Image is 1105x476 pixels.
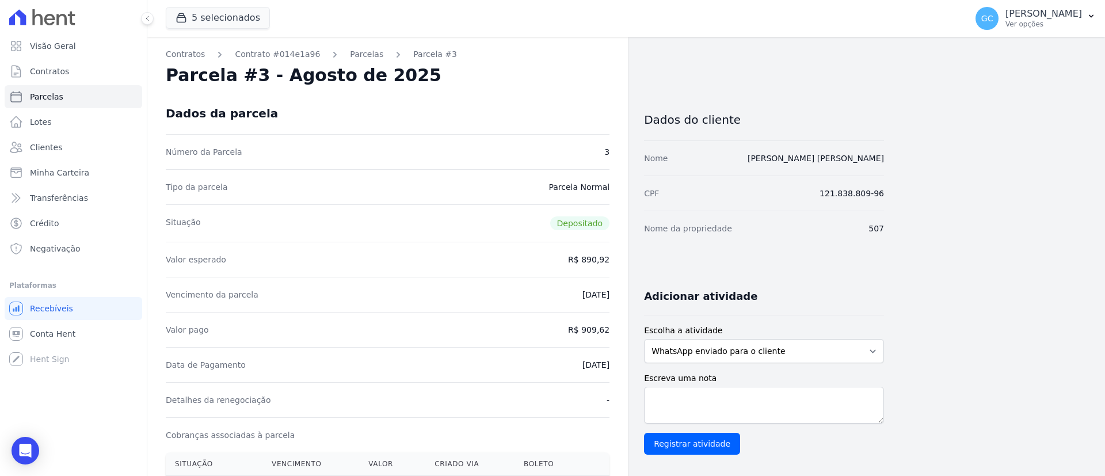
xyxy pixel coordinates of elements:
[166,394,271,406] dt: Detalhes da renegociação
[166,254,226,265] dt: Valor esperado
[607,394,609,406] dd: -
[359,452,425,476] th: Valor
[868,223,884,234] dd: 507
[166,181,228,193] dt: Tipo da parcela
[644,113,884,127] h3: Dados do cliente
[166,452,262,476] th: Situação
[30,116,52,128] span: Lotes
[30,40,76,52] span: Visão Geral
[166,106,278,120] div: Dados da parcela
[644,223,732,234] dt: Nome da propriedade
[5,60,142,83] a: Contratos
[166,48,205,60] a: Contratos
[166,359,246,371] dt: Data de Pagamento
[1005,8,1082,20] p: [PERSON_NAME]
[548,181,609,193] dd: Parcela Normal
[5,111,142,134] a: Lotes
[582,359,609,371] dd: [DATE]
[5,35,142,58] a: Visão Geral
[966,2,1105,35] button: GC [PERSON_NAME] Ver opções
[568,254,609,265] dd: R$ 890,92
[350,48,383,60] a: Parcelas
[644,325,884,337] label: Escolha a atividade
[5,297,142,320] a: Recebíveis
[644,153,668,164] dt: Nome
[644,290,757,303] h3: Adicionar atividade
[30,91,63,102] span: Parcelas
[644,372,884,384] label: Escreva uma nota
[166,289,258,300] dt: Vencimento da parcela
[30,243,81,254] span: Negativação
[515,452,584,476] th: Boleto
[5,136,142,159] a: Clientes
[5,186,142,210] a: Transferências
[582,289,609,300] dd: [DATE]
[30,192,88,204] span: Transferências
[12,437,39,464] div: Open Intercom Messenger
[568,324,609,336] dd: R$ 909,62
[30,167,89,178] span: Minha Carteira
[166,65,441,86] h2: Parcela #3 - Agosto de 2025
[30,328,75,340] span: Conta Hent
[166,7,270,29] button: 5 selecionados
[30,303,73,314] span: Recebíveis
[5,85,142,108] a: Parcelas
[5,237,142,260] a: Negativação
[262,452,359,476] th: Vencimento
[30,142,62,153] span: Clientes
[5,161,142,184] a: Minha Carteira
[235,48,320,60] a: Contrato #014e1a96
[166,48,609,60] nav: Breadcrumb
[604,146,609,158] dd: 3
[5,212,142,235] a: Crédito
[413,48,457,60] a: Parcela #3
[1005,20,1082,29] p: Ver opções
[981,14,993,22] span: GC
[30,66,69,77] span: Contratos
[550,216,610,230] span: Depositado
[166,216,201,230] dt: Situação
[425,452,515,476] th: Criado via
[166,146,242,158] dt: Número da Parcela
[166,324,209,336] dt: Valor pago
[644,188,659,199] dt: CPF
[748,154,884,163] a: [PERSON_NAME] [PERSON_NAME]
[644,433,740,455] input: Registrar atividade
[30,218,59,229] span: Crédito
[820,188,884,199] dd: 121.838.809-96
[166,429,295,441] dt: Cobranças associadas à parcela
[9,279,138,292] div: Plataformas
[5,322,142,345] a: Conta Hent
